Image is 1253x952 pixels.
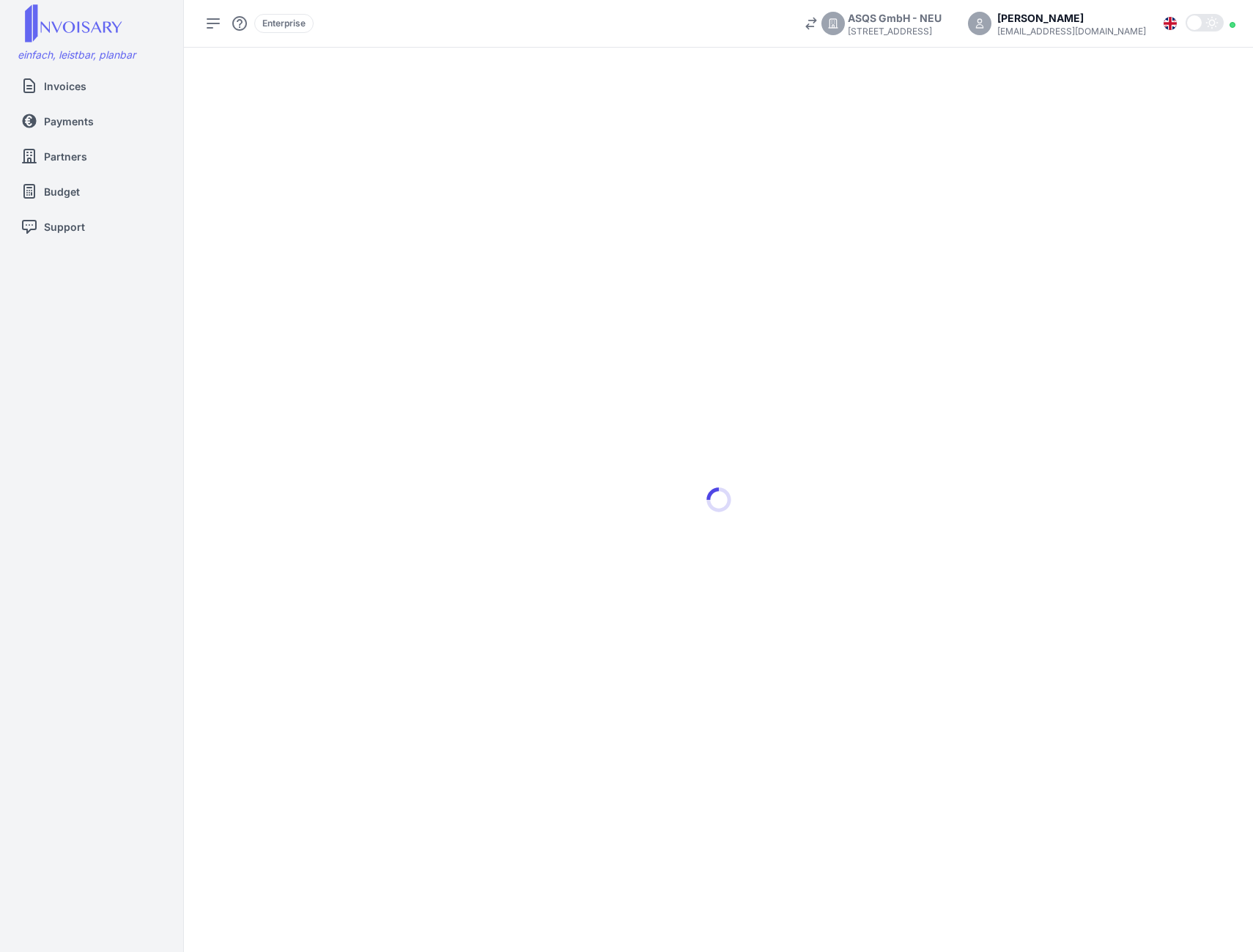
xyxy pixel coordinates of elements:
[254,16,314,29] a: Enterprise
[997,26,1146,37] div: [EMAIL_ADDRESS][DOMAIN_NAME]
[21,177,174,206] a: Budget
[21,71,168,100] a: Invoices
[21,212,174,241] a: Support
[44,149,87,164] span: Partners
[44,114,94,129] span: Payments
[44,78,86,94] span: Invoices
[254,14,314,33] div: Enterprise
[21,106,174,136] a: Payments
[1230,22,1235,28] div: Online
[44,219,85,235] span: Support
[1164,17,1177,30] img: Flag_en.svg
[848,26,942,37] div: [STREET_ADDRESS]
[997,10,1146,26] div: [PERSON_NAME]
[848,10,942,26] div: ASQS GmbH - NEU
[44,184,80,199] span: Budget
[18,48,136,61] span: einfach, leistbar, planbar
[21,141,168,171] a: Partners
